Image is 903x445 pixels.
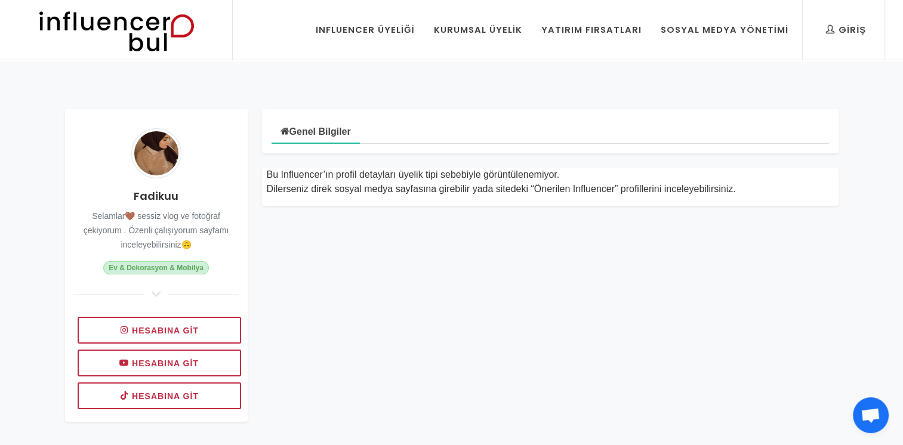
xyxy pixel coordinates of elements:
div: Yatırım Fırsatları [541,23,642,36]
small: Selamlar🤎 sessiz vlog ve fotoğraf çekiyorum . Özenli çalışıyorum sayfamı inceleyebilirsiniz🙃 [84,211,229,249]
a: Hesabına git [78,317,241,344]
div: Kurumsal Üyelik [434,23,522,36]
span: Ev & Dekorasyon & Mobilya [103,261,208,274]
a: Hesabına git [78,382,241,409]
a: Hesabına git [78,350,241,376]
h4: Fadikuu [75,188,238,204]
div: Influencer Üyeliği [316,23,415,36]
div: Açık sohbet [853,397,889,433]
div: Sosyal Medya Yönetimi [661,23,788,36]
img: Avatar [131,128,181,178]
div: Bu Influencer’ın profil detayları üyelik tipi sebebiyle görüntülenemiyor. Dilerseniz direk sosyal... [267,168,834,196]
div: Giriş [825,23,866,36]
a: Genel Bilgiler [272,118,360,144]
